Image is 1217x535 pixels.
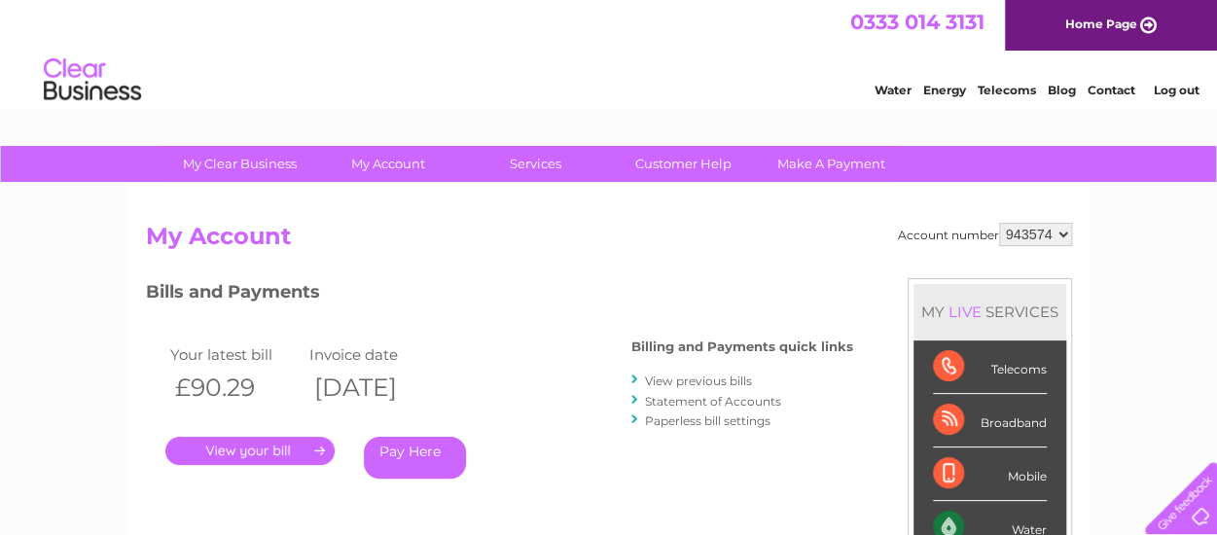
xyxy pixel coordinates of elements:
a: Log out [1153,83,1199,97]
a: Telecoms [978,83,1036,97]
div: MY SERVICES [913,284,1066,339]
td: Invoice date [304,341,445,368]
h4: Billing and Payments quick links [631,339,853,354]
a: Paperless bill settings [645,413,770,428]
img: logo.png [43,51,142,110]
a: Make A Payment [751,146,912,182]
a: 0333 014 3131 [850,10,984,34]
div: Telecoms [933,340,1047,394]
th: [DATE] [304,368,445,408]
div: Broadband [933,394,1047,447]
a: My Account [307,146,468,182]
h2: My Account [146,223,1072,260]
a: Customer Help [603,146,764,182]
a: Energy [923,83,966,97]
th: £90.29 [165,368,305,408]
a: Water [875,83,912,97]
a: . [165,437,335,465]
a: Pay Here [364,437,466,479]
a: Contact [1088,83,1135,97]
div: Clear Business is a trading name of Verastar Limited (registered in [GEOGRAPHIC_DATA] No. 3667643... [150,11,1069,94]
div: LIVE [945,303,985,321]
a: View previous bills [645,374,752,388]
div: Mobile [933,447,1047,501]
a: Statement of Accounts [645,394,781,409]
a: Blog [1048,83,1076,97]
div: Account number [898,223,1072,246]
td: Your latest bill [165,341,305,368]
a: Services [455,146,616,182]
a: My Clear Business [160,146,320,182]
h3: Bills and Payments [146,278,853,312]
